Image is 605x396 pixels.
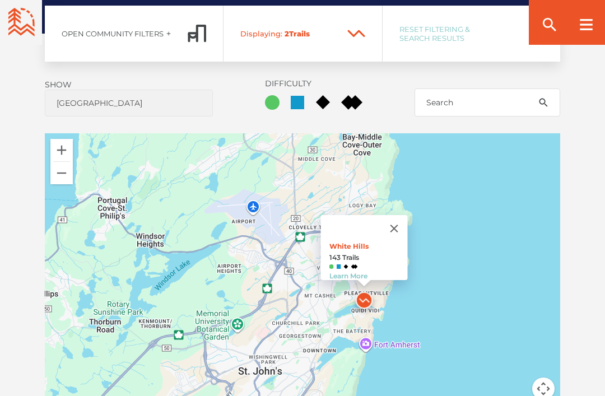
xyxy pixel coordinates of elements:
span: Trail [240,29,338,38]
strong: 143 Trails [329,253,408,262]
span: Open Community Filters [62,29,164,38]
ion-icon: search [541,16,559,34]
img: Green Circle [329,264,334,269]
img: Double Black Diamond [351,264,358,269]
a: Learn More [329,272,367,280]
span: Reset Filtering & Search Results [399,25,515,43]
ion-icon: add [165,30,173,38]
a: Open Community Filtersadd [45,6,223,62]
input: Search [415,88,560,117]
label: Show [45,80,73,90]
button: Close [381,215,408,242]
button: search [527,88,560,117]
label: Difficulty [265,78,351,88]
img: Black Diamond [344,264,348,269]
img: Blue Square [337,264,341,269]
span: 2 [285,29,289,38]
ion-icon: search [538,97,549,108]
a: White Hills [329,242,369,250]
span: s [306,29,310,38]
span: Displaying: [240,29,282,38]
button: Zoom in [50,139,73,161]
button: Zoom out [50,162,73,184]
a: Reset Filtering & Search Results [383,6,560,62]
